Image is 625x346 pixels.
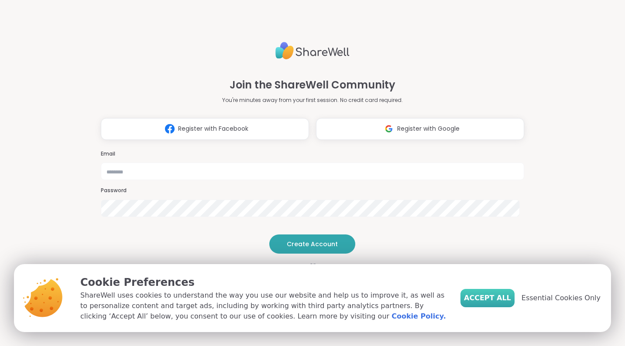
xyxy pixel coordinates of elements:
span: or [299,261,326,269]
p: You're minutes away from your first session. No credit card required. [222,96,403,104]
span: Create Account [287,240,338,248]
button: Create Account [269,234,355,254]
button: Register with Google [316,118,524,140]
span: Essential Cookies Only [522,293,601,303]
span: Register with Google [397,124,460,133]
img: ShareWell Logomark [161,121,178,137]
h3: Password [101,187,524,194]
img: ShareWell Logo [275,38,350,63]
button: Accept All [460,289,515,307]
p: Cookie Preferences [80,275,446,290]
span: Register with Facebook [178,124,248,133]
h1: Join the ShareWell Community [230,77,395,93]
a: Cookie Policy. [391,311,446,322]
h3: Email [101,150,524,158]
button: Register with Facebook [101,118,309,140]
p: ShareWell uses cookies to understand the way you use our website and help us to improve it, as we... [80,290,446,322]
img: ShareWell Logomark [381,121,397,137]
span: Accept All [464,293,511,303]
